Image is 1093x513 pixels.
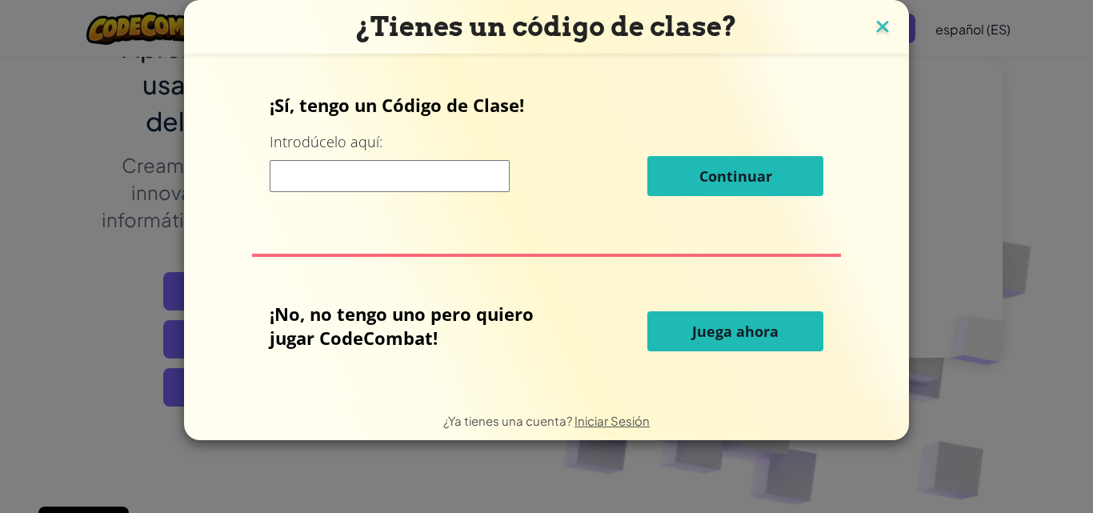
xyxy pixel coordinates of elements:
label: Introdúcelo aquí: [270,132,382,152]
p: ¡Sí, tengo un Código de Clase! [270,93,824,117]
span: ¿Tienes un código de clase? [356,10,737,42]
span: Continuar [699,166,772,186]
a: Iniciar Sesión [575,413,650,428]
img: close icon [872,16,893,40]
button: Continuar [647,156,823,196]
p: ¡No, no tengo uno pero quiero jugar CodeCombat! [270,302,568,350]
span: Juega ahora [692,322,779,341]
button: Juega ahora [647,311,823,351]
span: ¿Ya tienes una cuenta? [443,413,575,428]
